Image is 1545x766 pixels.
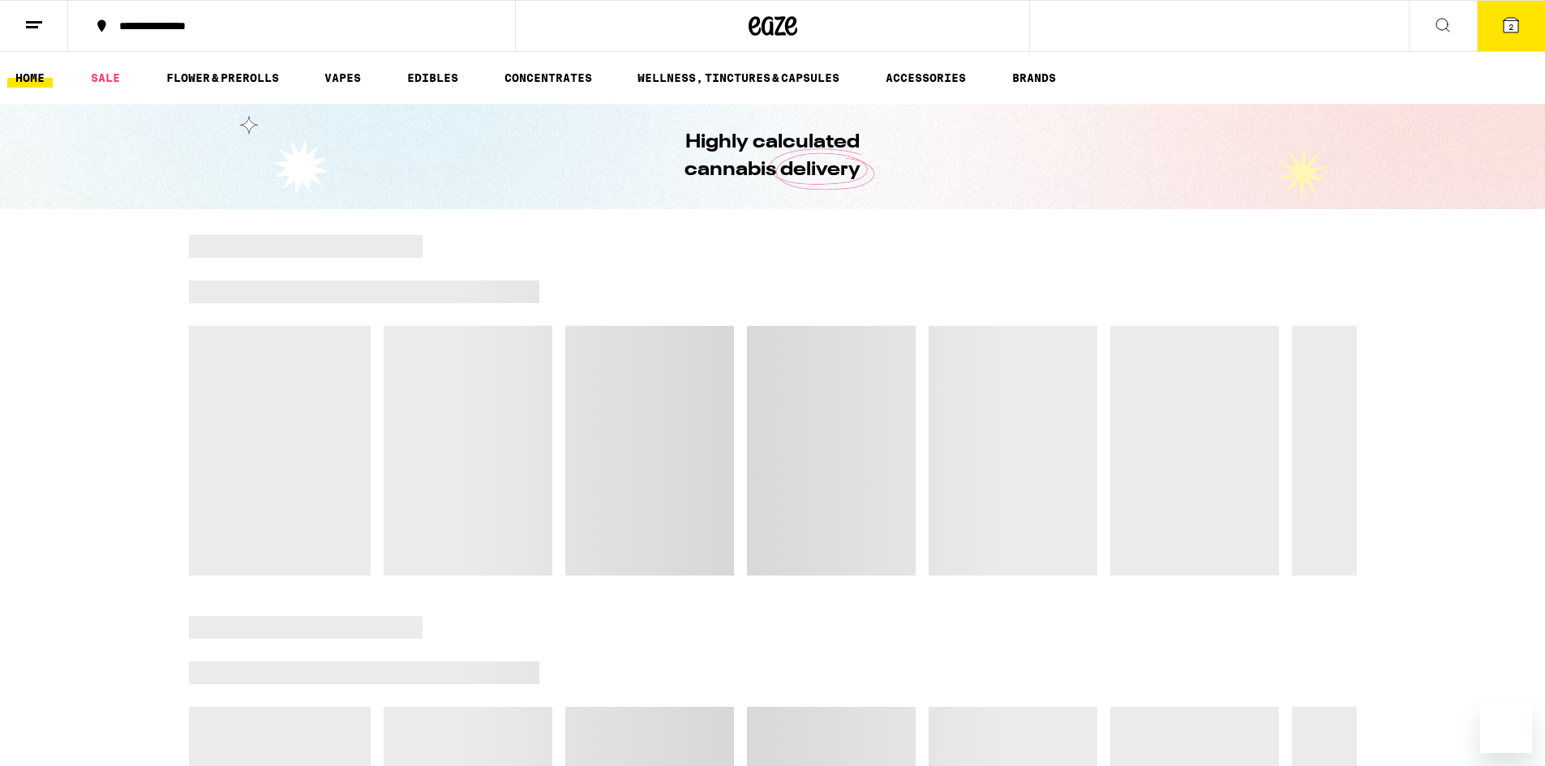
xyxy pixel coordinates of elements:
a: CONCENTRATES [496,68,600,88]
a: ACCESSORIES [878,68,974,88]
a: SALE [83,68,128,88]
a: HOME [7,68,53,88]
iframe: 메시징 창을 시작하는 버튼 [1480,701,1532,753]
a: FLOWER & PREROLLS [158,68,287,88]
h1: Highly calculated cannabis delivery [639,129,907,184]
a: BRANDS [1004,68,1064,88]
button: 2 [1477,1,1545,51]
a: EDIBLES [399,68,466,88]
span: 2 [1509,22,1513,32]
a: VAPES [316,68,369,88]
a: WELLNESS, TINCTURES & CAPSULES [629,68,848,88]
